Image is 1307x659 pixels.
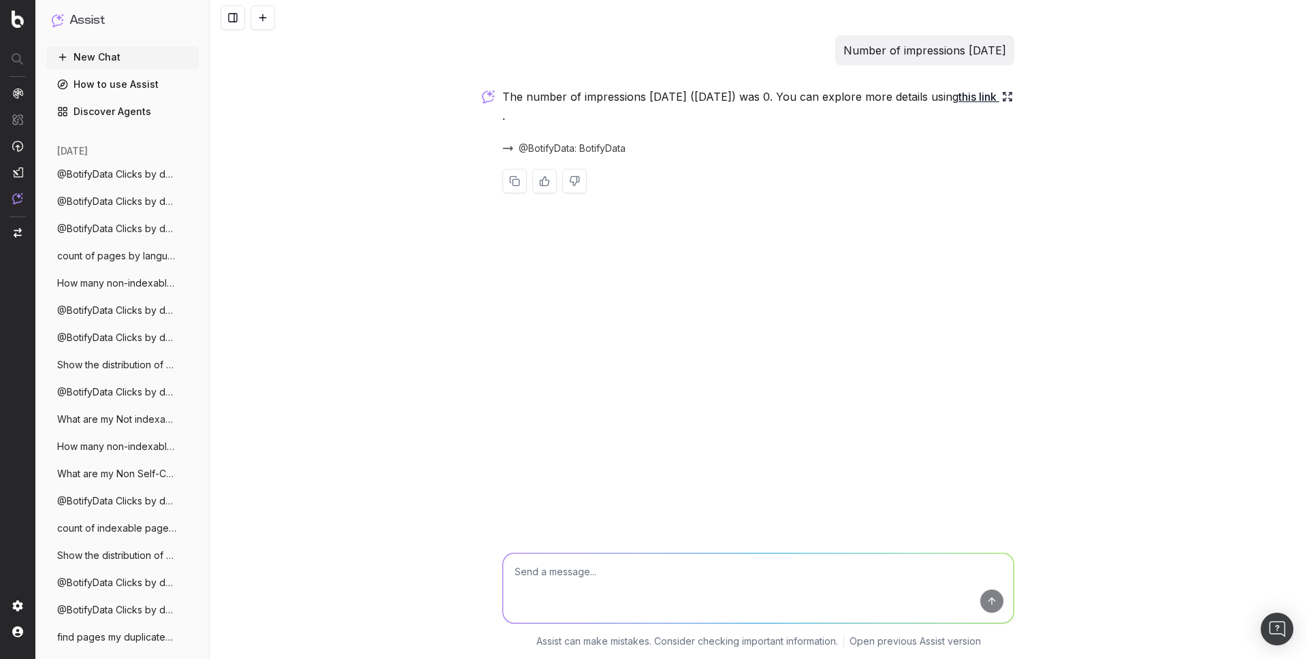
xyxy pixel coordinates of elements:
[69,11,105,30] h1: Assist
[502,142,626,155] button: @BotifyData: BotifyData
[46,191,199,212] button: @BotifyData Clicks by device from 1st Se
[57,467,177,481] span: What are my Non Self-Canonical?
[57,276,177,290] span: How many non-indexables URLs do I have o
[46,599,199,621] button: @BotifyData Clicks by device from 1st Se
[46,272,199,294] button: How many non-indexables URLs do I have o
[57,304,177,317] span: @BotifyData Clicks by device from 1st Se
[46,545,199,566] button: Show the distribution of duplicate title
[57,167,177,181] span: @BotifyData Clicks by device from 1st Se
[52,14,64,27] img: Assist
[57,144,88,158] span: [DATE]
[12,140,23,152] img: Activation
[12,193,23,204] img: Assist
[12,167,23,178] img: Studio
[57,413,177,426] span: What are my Not indexable pages in sitem
[519,142,626,155] span: @BotifyData: BotifyData
[46,327,199,349] button: @BotifyData Clicks by device from 1st Se
[12,114,23,125] img: Intelligence
[46,626,199,648] button: find pages my duplicates H1
[46,218,199,240] button: @BotifyData Clicks by device from 1st Se
[46,46,199,68] button: New Chat
[536,634,838,648] p: Assist can make mistakes. Consider checking important information.
[57,521,177,535] span: count of indexable pages split by pagety
[57,358,177,372] span: Show the distribution of duplicate title
[57,249,177,263] span: count of pages by language
[14,228,22,238] img: Switch project
[46,354,199,376] button: Show the distribution of duplicate title
[46,163,199,185] button: @BotifyData Clicks by device from 1st Se
[46,101,199,123] a: Discover Agents
[46,572,199,594] button: @BotifyData Clicks by device from 1st Se
[46,300,199,321] button: @BotifyData Clicks by device from 1st Se
[1261,613,1293,645] div: Open Intercom Messenger
[52,11,193,30] button: Assist
[57,222,177,236] span: @BotifyData Clicks by device from 1st Se
[57,331,177,344] span: @BotifyData Clicks by device from 1st Se
[46,463,199,485] button: What are my Non Self-Canonical?
[46,408,199,430] button: What are my Not indexable pages in sitem
[57,576,177,590] span: @BotifyData Clicks by device from 1st Se
[46,74,199,95] a: How to use Assist
[46,490,199,512] button: @BotifyData Clicks by device from 1st Se
[57,630,177,644] span: find pages my duplicates H1
[12,10,24,28] img: Botify logo
[12,88,23,99] img: Analytics
[12,626,23,637] img: My account
[57,494,177,508] span: @BotifyData Clicks by device from 1st Se
[57,603,177,617] span: @BotifyData Clicks by device from 1st Se
[57,440,177,453] span: How many non-indexables URLs do I have o
[57,195,177,208] span: @BotifyData Clicks by device from 1st Se
[46,436,199,457] button: How many non-indexables URLs do I have o
[46,381,199,403] button: @BotifyData Clicks by device from 1st Se
[12,600,23,611] img: Setting
[850,634,981,648] a: Open previous Assist version
[482,90,495,103] img: Botify assist logo
[46,245,199,267] button: count of pages by language
[57,549,177,562] span: Show the distribution of duplicate title
[502,87,1014,125] p: The number of impressions [DATE] ([DATE]) was 0. You can explore more details using .
[843,41,1006,60] p: Number of impressions [DATE]
[46,517,199,539] button: count of indexable pages split by pagety
[57,385,177,399] span: @BotifyData Clicks by device from 1st Se
[958,87,1013,106] a: this link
